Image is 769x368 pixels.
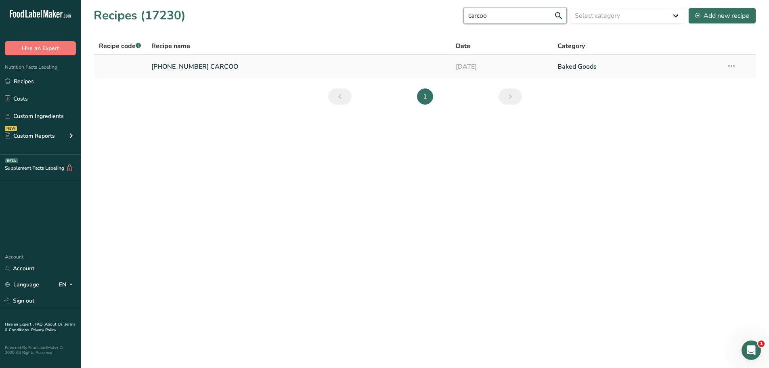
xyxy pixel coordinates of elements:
[151,41,190,51] span: Recipe name
[151,58,446,75] a: [PHONE_NUMBER] CARCOO
[499,88,522,105] a: Next page
[328,88,352,105] a: Previous page
[5,322,34,327] a: Hire an Expert .
[35,322,45,327] a: FAQ .
[742,341,761,360] iframe: Intercom live chat
[31,327,56,333] a: Privacy Policy
[456,41,470,51] span: Date
[59,280,76,290] div: EN
[5,278,39,292] a: Language
[5,158,18,163] div: BETA
[456,58,548,75] a: [DATE]
[5,126,17,131] div: NEW
[5,132,55,140] div: Custom Reports
[688,8,756,24] button: Add new recipe
[758,341,765,347] span: 1
[45,322,64,327] a: About Us .
[5,41,76,55] button: Hire an Expert
[5,322,75,333] a: Terms & Conditions .
[557,58,717,75] a: Baked Goods
[99,42,141,50] span: Recipe code
[94,6,186,25] h1: Recipes (17230)
[557,41,585,51] span: Category
[5,345,76,355] div: Powered By FoodLabelMaker © 2025 All Rights Reserved
[463,8,567,24] input: Search for recipe
[695,11,749,21] div: Add new recipe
